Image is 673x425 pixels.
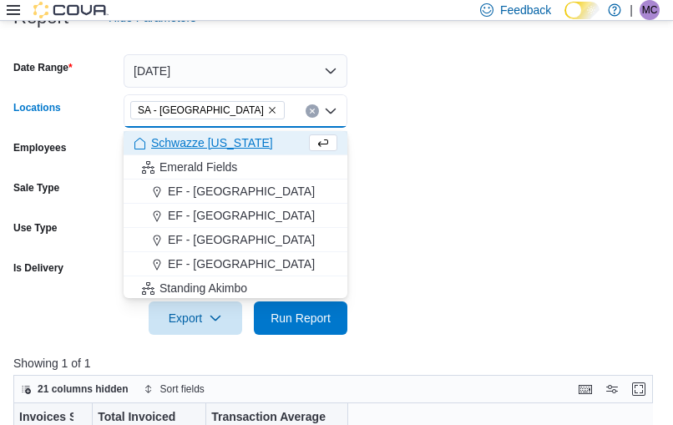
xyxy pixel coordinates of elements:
[602,379,622,399] button: Display options
[38,382,129,396] span: 21 columns hidden
[13,221,57,235] label: Use Type
[168,256,315,272] span: EF - [GEOGRAPHIC_DATA]
[564,2,600,19] input: Dark Mode
[267,105,277,115] button: Remove SA - Denver from selection in this group
[271,310,331,326] span: Run Report
[130,101,285,119] span: SA - Denver
[13,355,660,372] p: Showing 1 of 1
[13,181,59,195] label: Sale Type
[159,280,247,296] span: Standing Akimbo
[324,104,337,118] button: Close list of options
[168,231,315,248] span: EF - [GEOGRAPHIC_DATA]
[124,131,347,155] button: Schwazze [US_STATE]
[124,54,347,88] button: [DATE]
[306,104,319,118] button: Clear input
[13,141,66,154] label: Employees
[168,207,315,224] span: EF - [GEOGRAPHIC_DATA]
[13,261,63,275] label: Is Delivery
[500,2,551,18] span: Feedback
[138,102,264,119] span: SA - [GEOGRAPHIC_DATA]
[33,2,109,18] img: Cova
[564,19,565,20] span: Dark Mode
[159,301,232,335] span: Export
[124,204,347,228] button: EF - [GEOGRAPHIC_DATA]
[168,183,315,200] span: EF - [GEOGRAPHIC_DATA]
[13,61,73,74] label: Date Range
[149,301,242,335] button: Export
[254,301,347,335] button: Run Report
[14,379,135,399] button: 21 columns hidden
[124,180,347,204] button: EF - [GEOGRAPHIC_DATA]
[137,379,211,399] button: Sort fields
[124,276,347,301] button: Standing Akimbo
[159,159,237,175] span: Emerald Fields
[160,382,205,396] span: Sort fields
[124,252,347,276] button: EF - [GEOGRAPHIC_DATA]
[124,155,347,180] button: Emerald Fields
[13,101,61,114] label: Locations
[629,379,649,399] button: Enter fullscreen
[575,379,595,399] button: Keyboard shortcuts
[151,134,273,151] span: Schwazze [US_STATE]
[124,228,347,252] button: EF - [GEOGRAPHIC_DATA]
